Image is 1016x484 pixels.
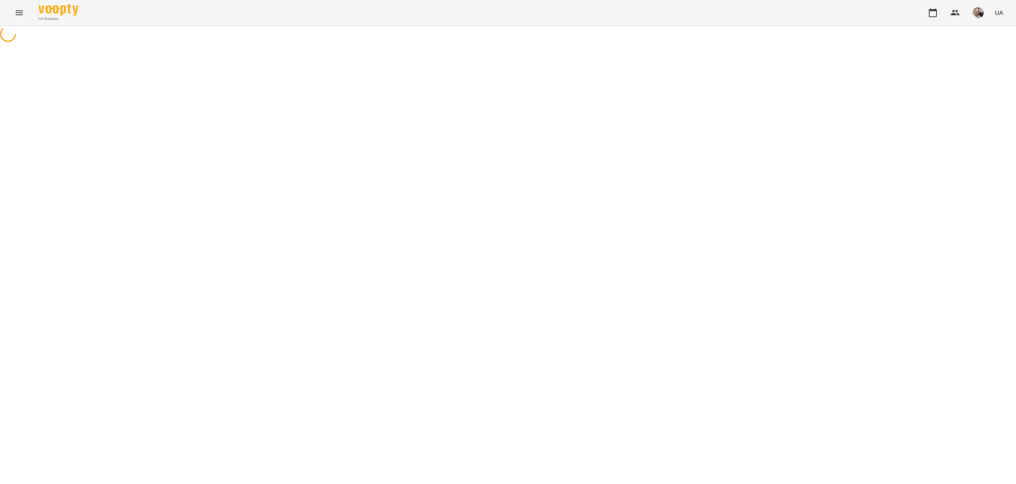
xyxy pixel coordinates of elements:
span: UA [995,8,1003,17]
button: UA [992,5,1006,20]
span: For Business [38,16,78,22]
img: c6e0b29f0dc4630df2824b8ec328bb4d.jpg [972,7,984,18]
img: Voopty Logo [38,4,78,16]
button: Menu [10,3,29,22]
